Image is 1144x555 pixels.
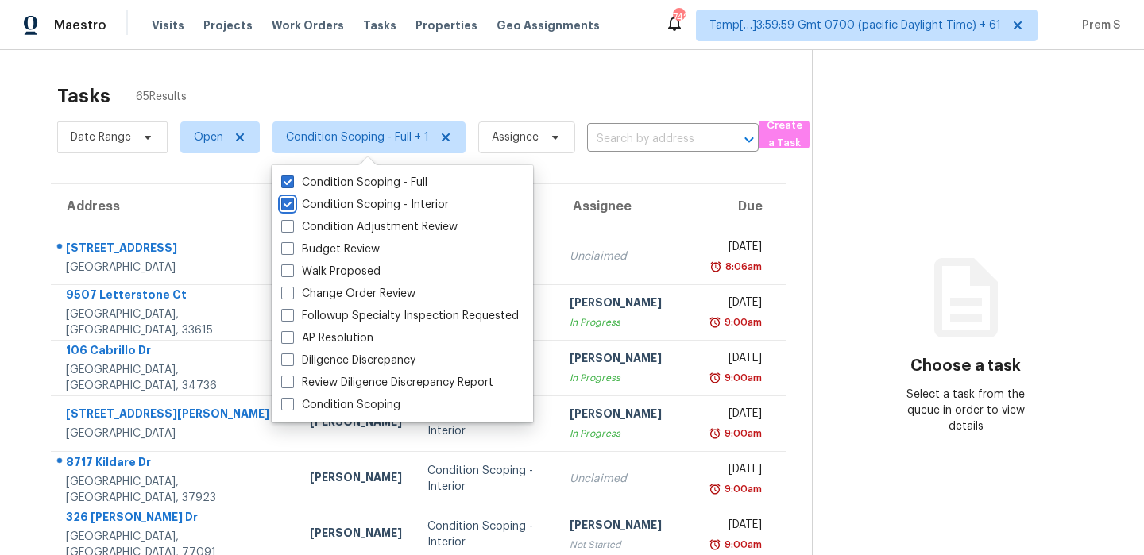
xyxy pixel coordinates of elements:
[57,88,110,104] h2: Tasks
[713,517,762,537] div: [DATE]
[281,241,380,257] label: Budget Review
[570,314,688,330] div: In Progress
[570,426,688,441] div: In Progress
[587,127,714,152] input: Search by address
[66,260,284,276] div: [GEOGRAPHIC_DATA]
[709,259,722,275] img: Overdue Alarm Icon
[281,375,493,391] label: Review Diligence Discrepancy Report
[51,184,297,229] th: Address
[570,406,688,426] div: [PERSON_NAME]
[721,537,762,553] div: 9:00am
[71,129,131,145] span: Date Range
[709,481,721,497] img: Overdue Alarm Icon
[66,474,284,506] div: [GEOGRAPHIC_DATA], [GEOGRAPHIC_DATA], 37923
[427,518,544,550] div: Condition Scoping - Interior
[570,517,688,537] div: [PERSON_NAME]
[767,117,802,153] span: Create a Task
[286,129,429,145] span: Condition Scoping - Full + 1
[713,350,762,370] div: [DATE]
[272,17,344,33] span: Work Orders
[709,426,721,441] img: Overdue Alarm Icon
[492,129,539,145] span: Assignee
[557,184,701,229] th: Assignee
[673,10,684,25] div: 742
[713,295,762,314] div: [DATE]
[415,17,477,33] span: Properties
[1076,17,1120,33] span: Prem S
[497,17,600,33] span: Geo Assignments
[910,358,1021,374] h3: Choose a task
[721,314,762,330] div: 9:00am
[281,286,415,302] label: Change Order Review
[310,525,402,545] div: [PERSON_NAME]
[709,537,721,553] img: Overdue Alarm Icon
[713,239,762,259] div: [DATE]
[738,129,760,151] button: Open
[721,370,762,386] div: 9:00am
[281,197,449,213] label: Condition Scoping - Interior
[570,537,688,553] div: Not Started
[721,481,762,497] div: 9:00am
[66,426,284,441] div: [GEOGRAPHIC_DATA]
[700,184,786,229] th: Due
[281,353,415,368] label: Diligence Discrepancy
[66,287,284,306] div: 9507 Letterstone Ct
[66,454,284,474] div: 8717 Kildare Dr
[890,387,1042,434] div: Select a task from the queue in order to view details
[66,306,284,338] div: [GEOGRAPHIC_DATA], [GEOGRAPHIC_DATA], 33615
[281,219,458,235] label: Condition Adjustment Review
[310,414,402,434] div: [PERSON_NAME]
[570,350,688,370] div: [PERSON_NAME]
[709,370,721,386] img: Overdue Alarm Icon
[570,471,688,487] div: Unclaimed
[570,370,688,386] div: In Progress
[203,17,253,33] span: Projects
[136,89,187,105] span: 65 Results
[363,20,396,31] span: Tasks
[66,362,284,394] div: [GEOGRAPHIC_DATA], [GEOGRAPHIC_DATA], 34736
[152,17,184,33] span: Visits
[66,406,284,426] div: [STREET_ADDRESS][PERSON_NAME]
[281,308,519,324] label: Followup Specialty Inspection Requested
[709,17,1001,33] span: Tamp[…]3:59:59 Gmt 0700 (pacific Daylight Time) + 61
[310,469,402,489] div: [PERSON_NAME]
[709,314,721,330] img: Overdue Alarm Icon
[54,17,106,33] span: Maestro
[570,249,688,264] div: Unclaimed
[66,240,284,260] div: [STREET_ADDRESS]
[713,461,762,481] div: [DATE]
[66,342,284,362] div: 106 Cabrillo Dr
[570,295,688,314] div: [PERSON_NAME]
[281,330,373,346] label: AP Resolution
[281,397,400,413] label: Condition Scoping
[427,407,544,439] div: Condition Scoping - Interior
[759,121,810,148] button: Create a Task
[713,406,762,426] div: [DATE]
[281,264,381,279] label: Walk Proposed
[281,175,427,191] label: Condition Scoping - Full
[722,259,762,275] div: 8:06am
[427,463,544,495] div: Condition Scoping - Interior
[194,129,223,145] span: Open
[721,426,762,441] div: 9:00am
[66,509,284,529] div: 326 [PERSON_NAME] Dr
